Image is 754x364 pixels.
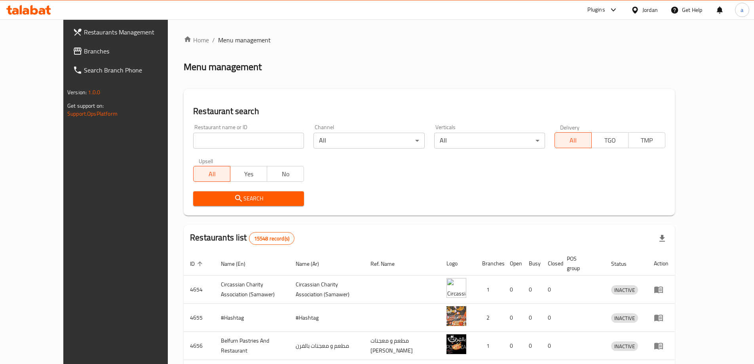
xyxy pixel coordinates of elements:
td: 0 [503,332,522,360]
span: Menu management [218,35,271,45]
span: Name (Ar) [296,259,329,269]
th: Action [648,252,675,276]
th: Closed [541,252,560,276]
span: INACTIVE [611,342,638,351]
th: Busy [522,252,541,276]
span: Name (En) [221,259,256,269]
td: ​Circassian ​Charity ​Association​ (Samawer) [289,276,364,304]
span: Get support on: [67,101,104,111]
div: Total records count [249,232,294,245]
span: Search Branch Phone [84,65,183,75]
td: Belfurn Pastries And Restaurant [215,332,289,360]
a: Search Branch Phone [66,61,189,80]
td: 4656 [184,332,215,360]
span: 1.0.0 [88,87,100,97]
span: Search [199,194,298,204]
div: All [313,133,424,149]
button: Search [193,191,304,206]
img: #Hashtag [446,306,466,326]
button: No [267,166,304,182]
label: Delivery [560,124,580,130]
span: Ref. Name [370,259,405,269]
span: INACTIVE [611,314,638,323]
td: 0 [541,304,560,332]
button: TMP [628,132,665,148]
button: All [555,132,592,148]
div: INACTIVE [611,341,638,351]
td: 1 [476,276,503,304]
span: POS group [567,254,595,273]
th: Logo [440,252,476,276]
a: Home [184,35,209,45]
span: No [270,168,301,180]
span: Yes [234,168,264,180]
td: 0 [541,332,560,360]
div: Menu [654,341,669,351]
img: ​Circassian ​Charity ​Association​ (Samawer) [446,278,466,298]
div: Menu [654,313,669,322]
span: All [558,135,589,146]
span: Status [611,259,637,269]
td: مطعم و معجنات [PERSON_NAME] [364,332,440,360]
td: 0 [503,276,522,304]
span: TMP [632,135,662,146]
span: a [741,6,743,14]
img: Belfurn Pastries And Restaurant [446,334,466,354]
td: مطعم و معجنات بالفرن [289,332,364,360]
button: Yes [230,166,267,182]
span: Restaurants Management [84,27,183,37]
span: 15548 record(s) [249,235,294,242]
div: Plugins [587,5,605,15]
span: INACTIVE [611,286,638,295]
td: 0 [541,276,560,304]
td: #Hashtag [215,304,289,332]
div: Menu [654,285,669,294]
div: Jordan [642,6,658,14]
td: 0 [522,332,541,360]
button: TGO [591,132,629,148]
td: 1 [476,332,503,360]
td: 0 [522,276,541,304]
td: #Hashtag [289,304,364,332]
td: 2 [476,304,503,332]
a: Support.OpsPlatform [67,109,118,119]
span: All [197,168,227,180]
td: 0 [503,304,522,332]
th: Branches [476,252,503,276]
li: / [212,35,215,45]
a: Restaurants Management [66,23,189,42]
div: All [434,133,545,149]
div: Export file [653,229,672,248]
h2: Restaurant search [193,105,665,117]
span: TGO [595,135,625,146]
td: 4655 [184,304,215,332]
span: ID [190,259,205,269]
td: ​Circassian ​Charity ​Association​ (Samawer) [215,276,289,304]
input: Search for restaurant name or ID.. [193,133,304,149]
button: All [193,166,230,182]
h2: Menu management [184,61,262,73]
span: Branches [84,46,183,56]
h2: Restaurants list [190,232,294,245]
td: 0 [522,304,541,332]
a: Branches [66,42,189,61]
th: Open [503,252,522,276]
nav: breadcrumb [184,35,675,45]
td: 4654 [184,276,215,304]
span: Version: [67,87,87,97]
label: Upsell [199,158,213,164]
